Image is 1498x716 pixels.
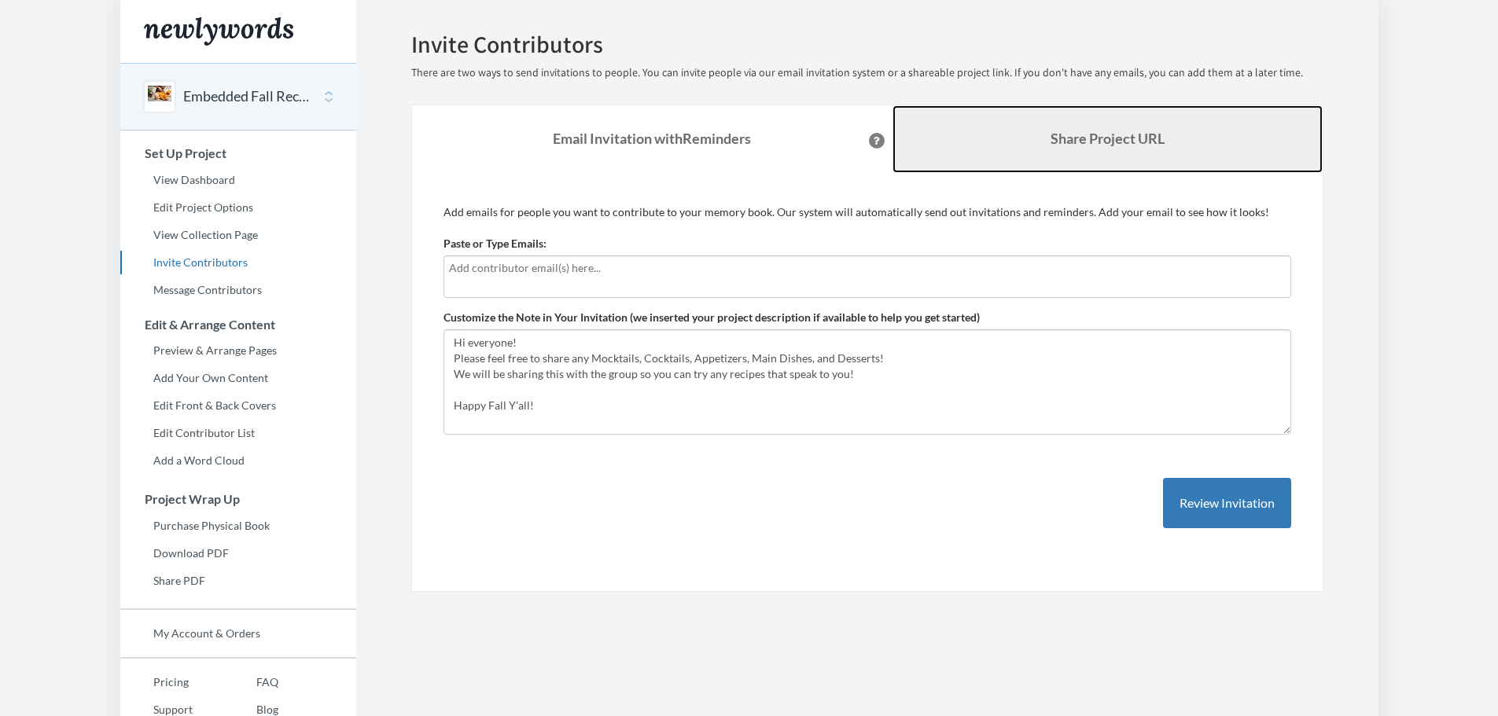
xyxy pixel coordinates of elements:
[121,318,356,332] h3: Edit & Arrange Content
[444,236,547,252] label: Paste or Type Emails:
[120,421,356,445] a: Edit Contributor List
[120,622,356,645] a: My Account & Orders
[444,310,980,325] label: Customize the Note in Your Invitation (we inserted your project description if available to help ...
[120,542,356,565] a: Download PDF
[411,31,1323,57] h2: Invite Contributors
[120,569,356,593] a: Share PDF
[31,11,88,25] span: Support
[444,204,1291,220] p: Add emails for people you want to contribute to your memory book. Our system will automatically s...
[144,17,293,46] img: Newlywords logo
[121,146,356,160] h3: Set Up Project
[1163,478,1291,529] button: Review Invitation
[120,394,356,417] a: Edit Front & Back Covers
[444,329,1291,435] textarea: Hi everyone! Please feel free to share any Mocktails, Cocktails, Appetizers, Main Dishes, and Des...
[120,366,356,390] a: Add Your Own Content
[1051,130,1165,147] b: Share Project URL
[553,130,751,147] strong: Email Invitation with Reminders
[449,259,1286,277] input: Add contributor email(s) here...
[183,86,311,107] button: Embedded Fall Recipes
[121,492,356,506] h3: Project Wrap Up
[120,514,356,538] a: Purchase Physical Book
[120,278,356,302] a: Message Contributors
[120,251,356,274] a: Invite Contributors
[120,670,223,694] a: Pricing
[120,449,356,472] a: Add a Word Cloud
[120,223,356,247] a: View Collection Page
[120,339,356,362] a: Preview & Arrange Pages
[120,196,356,219] a: Edit Project Options
[223,670,278,694] a: FAQ
[411,65,1323,81] p: There are two ways to send invitations to people. You can invite people via our email invitation ...
[120,168,356,192] a: View Dashboard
